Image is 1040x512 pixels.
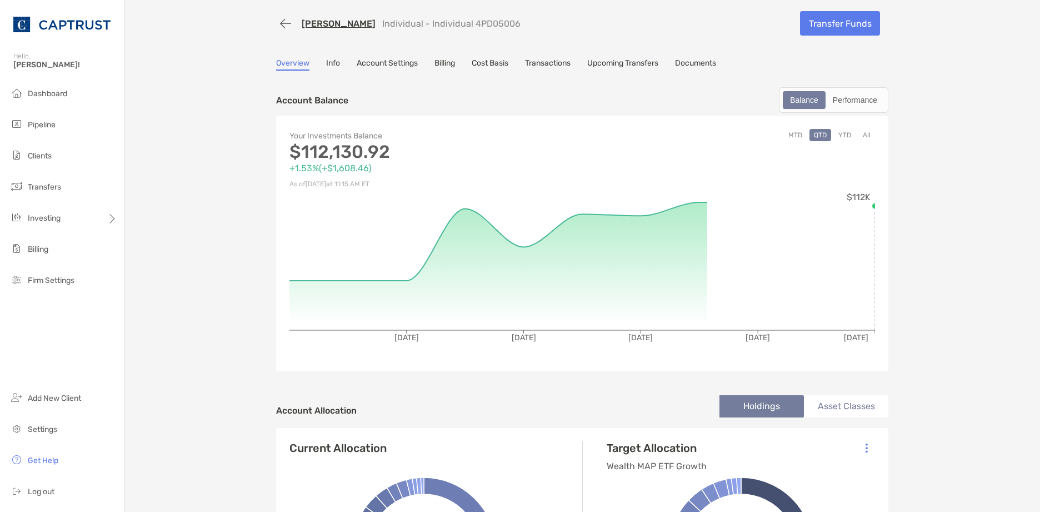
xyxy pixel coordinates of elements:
img: investing icon [10,211,23,224]
li: Holdings [719,395,804,417]
span: Investing [28,213,61,223]
img: get-help icon [10,453,23,466]
tspan: [DATE] [628,333,653,342]
h4: Current Allocation [289,441,387,455]
button: All [858,129,875,141]
div: segmented control [779,87,888,113]
p: +1.53% ( +$1,608.46 ) [289,161,582,175]
p: Wealth MAP ETF Growth [607,459,707,473]
tspan: [DATE] [746,333,770,342]
tspan: [DATE] [844,333,868,342]
p: Account Balance [276,93,348,107]
img: settings icon [10,422,23,435]
img: add_new_client icon [10,391,23,404]
tspan: [DATE] [512,333,536,342]
span: Add New Client [28,394,81,403]
h4: Target Allocation [607,441,707,455]
span: Log out [28,487,54,496]
p: As of [DATE] at 11:15 AM ET [289,177,582,191]
a: Overview [276,58,309,71]
button: YTD [834,129,856,141]
p: Individual - Individual 4PD05006 [382,18,521,29]
h4: Account Allocation [276,405,357,416]
span: Firm Settings [28,276,74,285]
span: Settings [28,425,57,434]
span: Dashboard [28,89,67,98]
a: Info [326,58,340,71]
button: QTD [809,129,831,141]
span: Clients [28,151,52,161]
span: [PERSON_NAME]! [13,60,117,69]
div: Performance [827,92,883,108]
a: Account Settings [357,58,418,71]
a: [PERSON_NAME] [302,18,376,29]
img: clients icon [10,148,23,162]
span: Transfers [28,182,61,192]
tspan: $112K [847,192,871,202]
div: Balance [784,92,824,108]
li: Asset Classes [804,395,888,417]
a: Upcoming Transfers [587,58,658,71]
span: Get Help [28,456,58,465]
tspan: [DATE] [394,333,419,342]
a: Billing [434,58,455,71]
a: Documents [675,58,716,71]
img: dashboard icon [10,86,23,100]
img: Icon List Menu [866,443,868,453]
span: Pipeline [28,120,56,130]
button: MTD [784,129,807,141]
a: Transfer Funds [800,11,880,36]
img: logout icon [10,484,23,498]
img: pipeline icon [10,117,23,131]
img: transfers icon [10,180,23,193]
p: Your Investments Balance [289,129,582,143]
a: Transactions [525,58,571,71]
img: firm-settings icon [10,273,23,286]
span: Billing [28,245,48,254]
a: Cost Basis [472,58,508,71]
img: CAPTRUST Logo [13,4,111,44]
img: billing icon [10,242,23,255]
p: $112,130.92 [289,145,582,159]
